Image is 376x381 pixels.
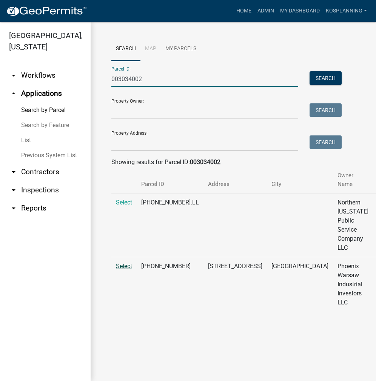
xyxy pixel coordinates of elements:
a: Select [116,263,132,270]
td: [STREET_ADDRESS] [203,257,267,312]
i: arrow_drop_up [9,89,18,98]
i: arrow_drop_down [9,204,18,213]
td: [PHONE_NUMBER] [137,257,203,312]
button: Search [310,71,342,85]
i: arrow_drop_down [9,167,18,177]
td: [GEOGRAPHIC_DATA] [267,257,333,312]
th: Address [203,167,267,193]
i: arrow_drop_down [9,71,18,80]
a: Admin [254,4,277,18]
a: Home [233,4,254,18]
a: Select [116,199,132,206]
td: Northern [US_STATE] Public Service Company LLC [333,193,373,257]
i: arrow_drop_down [9,186,18,195]
th: Parcel ID [137,167,203,193]
a: Search [111,37,140,61]
th: City [267,167,333,193]
td: [PHONE_NUMBER].LL [137,193,203,257]
button: Search [310,103,342,117]
td: Phoenix Warsaw Industrial Investors LLC [333,257,373,312]
th: Owner Name [333,167,373,193]
a: My Dashboard [277,4,323,18]
strong: 003034002 [190,158,220,166]
a: kosplanning [323,4,370,18]
div: Showing results for Parcel ID: [111,158,355,167]
button: Search [310,135,342,149]
a: My Parcels [161,37,201,61]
